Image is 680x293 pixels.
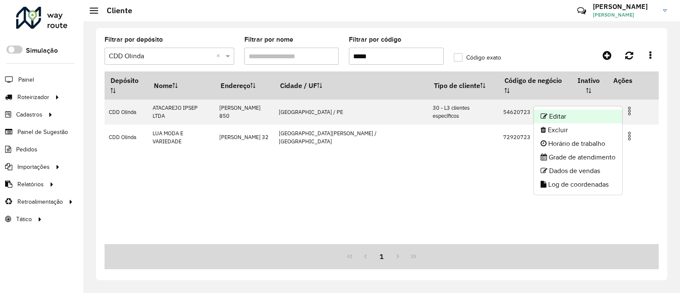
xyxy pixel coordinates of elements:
[534,123,622,137] li: Excluir
[105,71,148,100] th: Depósito
[215,125,275,150] td: [PERSON_NAME] 32
[148,125,215,150] td: LUA MODA E VARIEDADE
[98,6,132,15] h2: Cliente
[454,53,501,62] label: Código exato
[215,100,275,125] td: [PERSON_NAME] 850
[215,71,275,100] th: Endereço
[499,71,570,100] th: Código de negócio
[216,51,224,61] span: Clear all
[374,248,390,265] button: 1
[105,125,148,150] td: CDD Olinda
[18,75,34,84] span: Painel
[534,178,622,191] li: Log de coordenadas
[572,2,591,20] a: Contato Rápido
[16,215,32,224] span: Tático
[17,197,63,206] span: Retroalimentação
[244,34,293,45] label: Filtrar por nome
[17,180,44,189] span: Relatórios
[17,162,50,171] span: Importações
[16,110,42,119] span: Cadastros
[148,71,215,100] th: Nome
[16,145,37,154] span: Pedidos
[607,71,658,89] th: Ações
[534,151,622,164] li: Grade de atendimento
[105,34,163,45] label: Filtrar por depósito
[17,93,49,102] span: Roteirizador
[26,46,58,56] label: Simulação
[274,100,428,125] td: [GEOGRAPHIC_DATA] / PE
[274,125,428,150] td: [GEOGRAPHIC_DATA][PERSON_NAME] / [GEOGRAPHIC_DATA]
[593,11,657,19] span: [PERSON_NAME]
[570,71,608,100] th: Inativo
[499,125,570,150] td: 72920723
[105,100,148,125] td: CDD Olinda
[17,128,68,137] span: Painel de Sugestão
[428,100,499,125] td: 30 - L3 clientes específicos
[349,34,401,45] label: Filtrar por código
[534,164,622,178] li: Dados de vendas
[499,100,570,125] td: 54620723
[534,110,622,123] li: Editar
[148,100,215,125] td: ATACAREJO IPSEP LTDA
[534,137,622,151] li: Horário de trabalho
[428,71,499,100] th: Tipo de cliente
[593,3,657,11] h3: [PERSON_NAME]
[274,71,428,100] th: Cidade / UF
